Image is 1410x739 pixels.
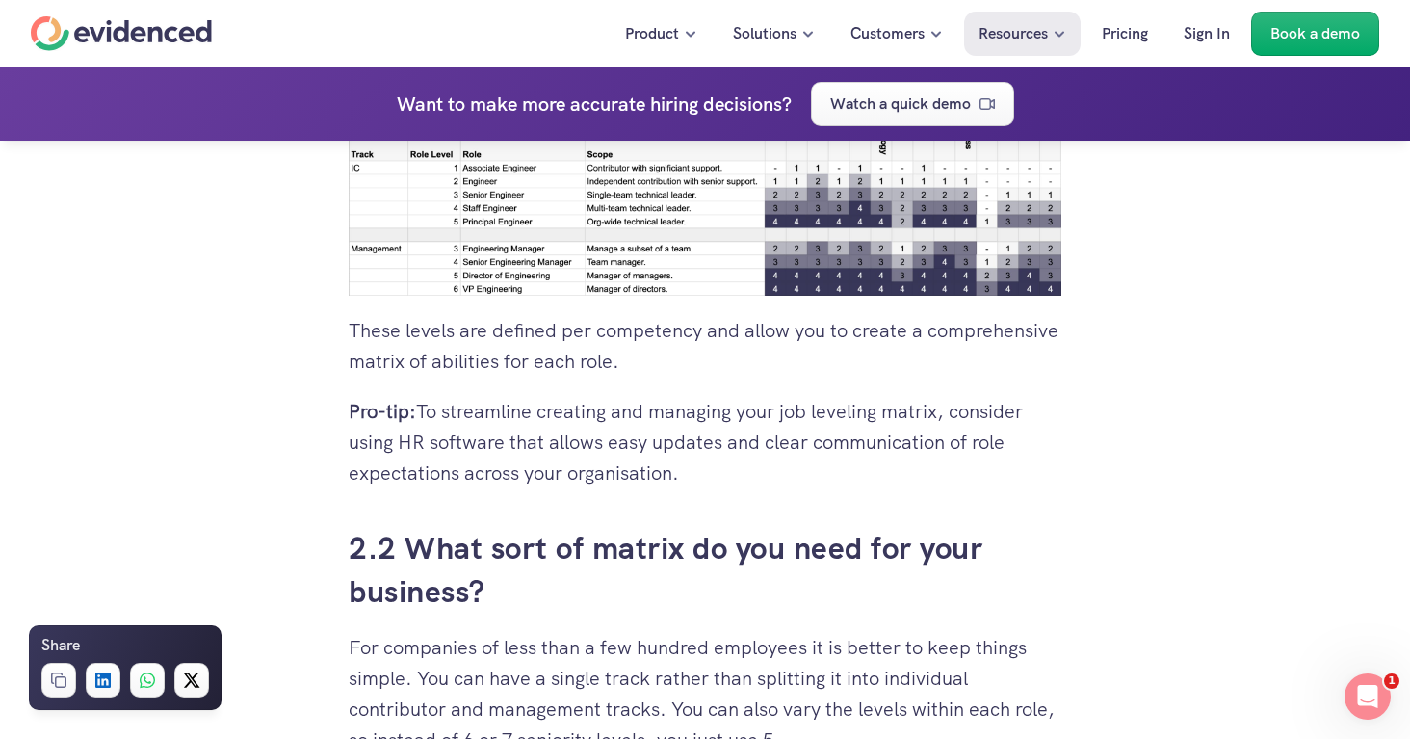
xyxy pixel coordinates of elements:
[349,399,416,424] strong: Pro-tip:
[349,528,991,612] a: 2.2 What sort of matrix do you need for your business?
[1087,12,1162,56] a: Pricing
[349,3,1061,296] img: Leveling matrix for Engineer
[1184,21,1230,46] p: Sign In
[733,21,796,46] p: Solutions
[1102,21,1148,46] p: Pricing
[1345,673,1391,720] iframe: Intercom live chat
[625,21,679,46] p: Product
[850,21,925,46] p: Customers
[1251,12,1379,56] a: Book a demo
[1384,673,1399,689] span: 1
[979,21,1048,46] p: Resources
[31,16,212,51] a: Home
[349,315,1061,377] p: These levels are defined per competency and allow you to create a comprehensive matrix of abiliti...
[349,396,1061,488] p: To streamline creating and managing your job leveling matrix, consider using HR software that all...
[1169,12,1244,56] a: Sign In
[811,82,1014,126] a: Watch a quick demo
[1270,21,1360,46] p: Book a demo
[41,633,80,658] h6: Share
[397,89,792,119] h4: Want to make more accurate hiring decisions?
[830,92,971,117] p: Watch a quick demo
